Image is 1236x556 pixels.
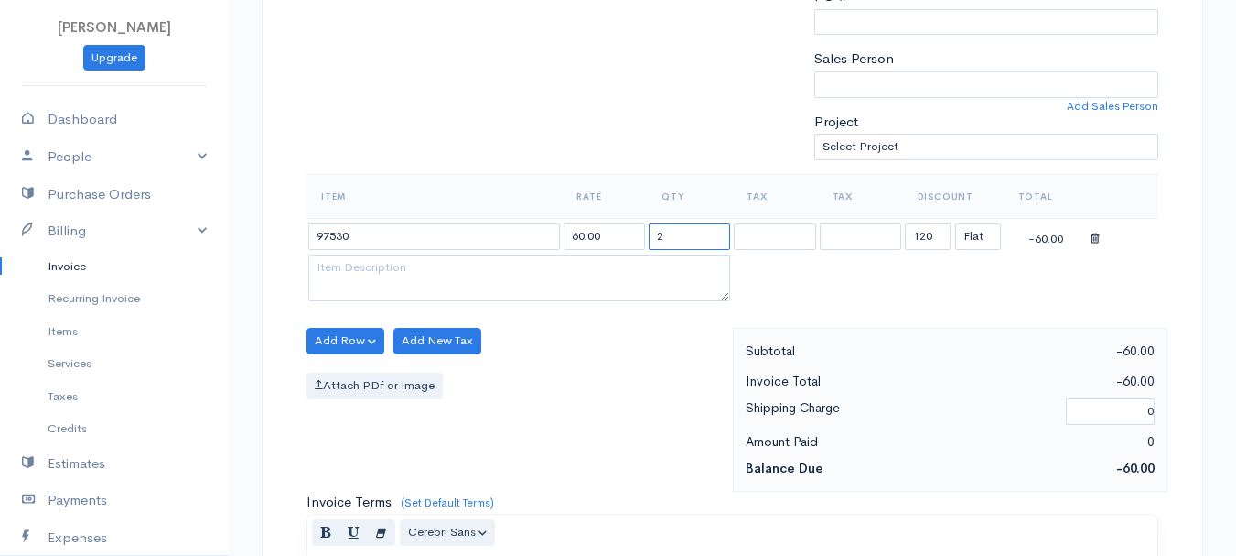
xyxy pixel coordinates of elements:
div: -60.00 [950,370,1164,393]
a: Add Sales Person [1067,98,1158,114]
div: Invoice Total [736,370,951,393]
a: (Set Default Terms) [401,496,494,510]
th: Item [306,174,562,218]
label: Attach PDf or Image [306,373,443,399]
label: Invoice Terms [306,492,392,513]
strong: Balance Due [746,460,823,476]
button: Font Family [400,519,495,546]
th: Tax [732,174,817,218]
button: Add Row [306,328,384,354]
a: Upgrade [83,45,145,71]
th: Total [1004,174,1089,218]
span: [PERSON_NAME] [58,18,171,36]
div: Subtotal [736,340,951,363]
div: 0 [950,431,1164,453]
th: Qty [647,174,732,218]
button: Add New Tax [393,328,481,354]
span: Cerebri Sans [408,524,476,540]
th: Tax [818,174,903,218]
input: Item Name [308,223,560,250]
div: -60.00 [1005,225,1087,248]
button: Underline (CTRL+U) [339,519,368,546]
div: -60.00 [950,340,1164,363]
span: -60.00 [1116,460,1155,476]
button: Bold (CTRL+B) [312,519,340,546]
th: Rate [562,174,647,218]
th: Discount [903,174,1004,218]
div: Shipping Charge [736,397,1058,427]
label: Sales Person [814,49,894,70]
button: Remove Font Style (CTRL+\) [367,519,395,546]
div: Amount Paid [736,431,951,453]
label: Project [814,112,858,133]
